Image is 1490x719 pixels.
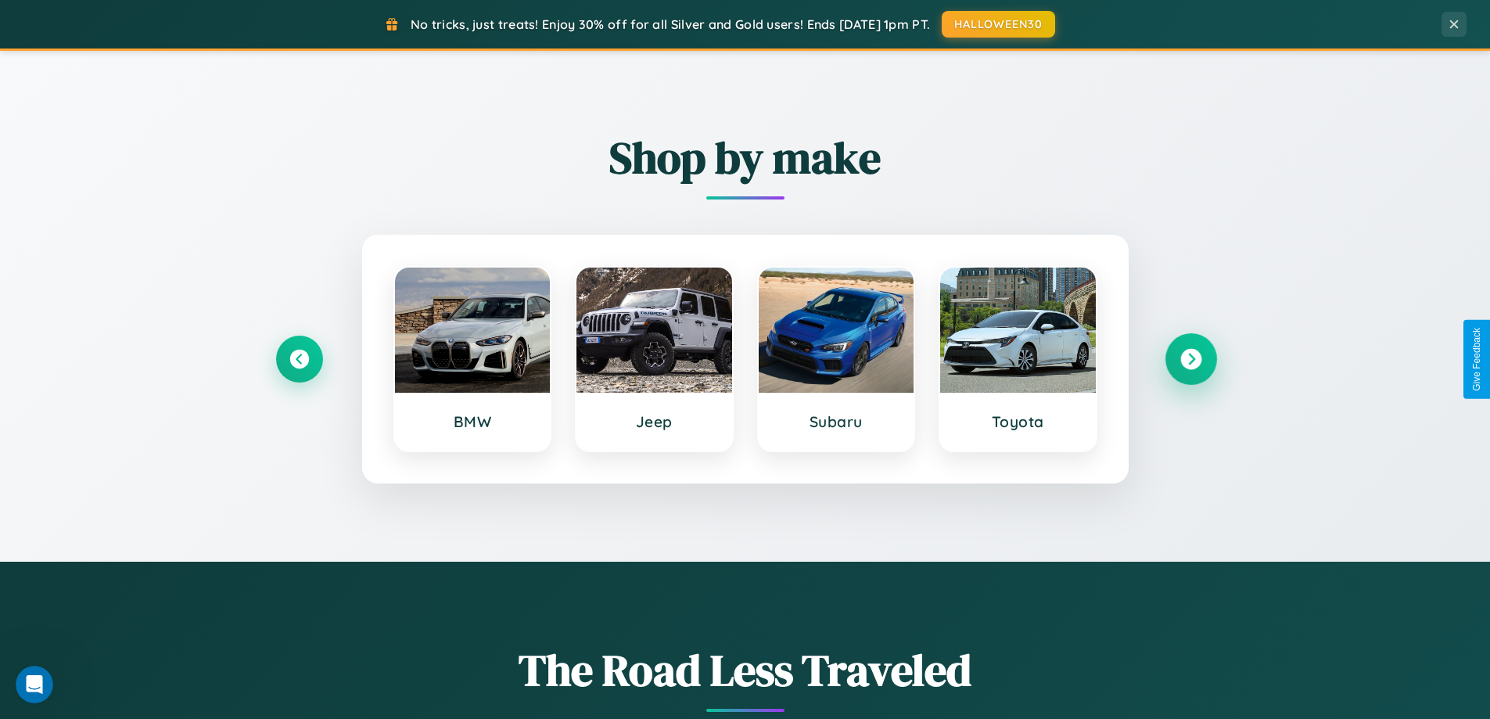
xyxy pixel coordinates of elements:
h3: BMW [411,412,535,431]
h3: Jeep [592,412,716,431]
h1: The Road Less Traveled [276,640,1215,700]
button: HALLOWEEN30 [942,11,1055,38]
h3: Subaru [774,412,899,431]
div: Give Feedback [1471,328,1482,391]
span: No tricks, just treats! Enjoy 30% off for all Silver and Gold users! Ends [DATE] 1pm PT. [411,16,930,32]
iframe: Intercom live chat [16,666,53,703]
h3: Toyota [956,412,1080,431]
h2: Shop by make [276,128,1215,188]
